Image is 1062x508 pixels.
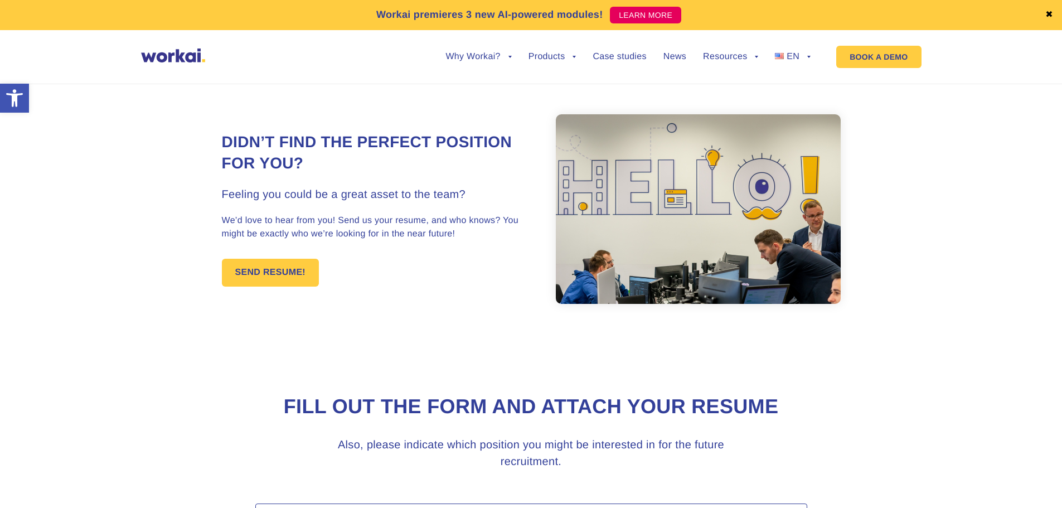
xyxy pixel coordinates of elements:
a: SEND RESUME! [222,259,319,287]
strong: Didn’t find the perfect position for you? [222,133,512,172]
a: Products [528,52,576,61]
a: BOOK A DEMO [836,46,921,68]
a: Why Workai? [445,52,511,61]
span: Feeling you could be a great asset to the team? [222,188,466,201]
h2: Fill out the form and attach your resume [222,393,841,420]
a: Case studies [593,52,646,61]
a: LEARN MORE [610,7,681,23]
span: We’d love to hear from you! Send us your resume, and who knows? You might be exactly who we’re lo... [222,216,519,239]
a: News [663,52,686,61]
h3: Also, please indicate which position you might be interested in for the future recruitment. [322,437,740,470]
a: Resources [703,52,758,61]
p: Workai premieres 3 new AI-powered modules! [376,7,603,22]
a: ✖ [1045,11,1053,20]
span: EN [787,52,799,61]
